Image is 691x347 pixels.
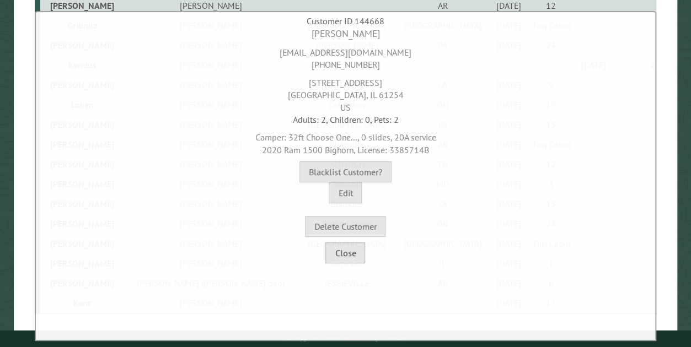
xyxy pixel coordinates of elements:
div: Customer ID 144668 [39,15,653,27]
div: Adults: 2, Children: 0, Pets: 2 [39,113,653,126]
div: [PERSON_NAME] [39,27,653,41]
button: Edit [329,182,362,203]
button: Delete Customer [305,216,385,237]
button: Close [325,242,365,263]
div: Camper: 32ft Choose One..., 0 slides, 20A service [39,126,653,156]
div: [EMAIL_ADDRESS][DOMAIN_NAME] [PHONE_NUMBER] [39,41,653,71]
small: © Campground Commander LLC. All rights reserved. [283,335,408,342]
span: 2020 Ram 1500 Bighorn, License: 3385714B [262,144,429,155]
div: [STREET_ADDRESS] [GEOGRAPHIC_DATA], IL 61254 US [39,71,653,113]
button: Blacklist Customer? [299,161,392,182]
